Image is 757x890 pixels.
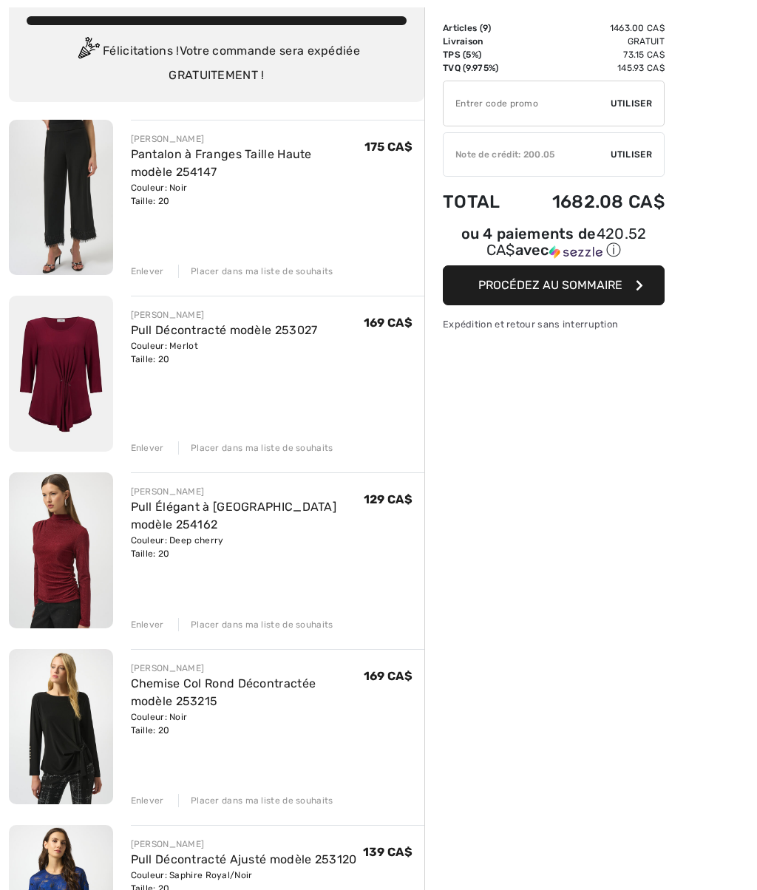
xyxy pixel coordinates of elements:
span: Procédez au sommaire [478,278,622,292]
span: Utiliser [611,148,652,161]
td: Articles ( ) [443,21,517,35]
td: Gratuit [517,35,665,48]
div: [PERSON_NAME] [131,132,364,146]
div: Félicitations ! Votre commande sera expédiée GRATUITEMENT ! [27,37,407,84]
div: Couleur: Deep cherry Taille: 20 [131,534,364,560]
div: Enlever [131,794,164,807]
a: Pantalon à Franges Taille Haute modèle 254147 [131,147,312,179]
div: ou 4 paiements de420.52 CA$avecSezzle Cliquez pour en savoir plus sur Sezzle [443,227,665,265]
span: 169 CA$ [364,316,413,330]
div: Couleur: Merlot Taille: 20 [131,339,318,366]
div: Note de crédit: 200.05 [444,148,611,161]
div: Expédition et retour sans interruption [443,317,665,331]
img: Sezzle [549,245,602,259]
span: 420.52 CA$ [486,225,647,259]
span: 139 CA$ [363,845,413,859]
div: Couleur: Noir Taille: 20 [131,181,364,208]
div: [PERSON_NAME] [131,838,357,851]
div: Enlever [131,265,164,278]
span: 175 CA$ [364,140,413,154]
div: [PERSON_NAME] [131,308,318,322]
a: Pull Décontracté Ajusté modèle 253120 [131,852,357,866]
td: Total [443,177,517,227]
td: Livraison [443,35,517,48]
div: ou 4 paiements de avec [443,227,665,260]
div: Placer dans ma liste de souhaits [178,618,333,631]
td: TVQ (9.975%) [443,61,517,75]
img: Pull Élégant à Col Montant modèle 254162 [9,472,113,628]
div: Placer dans ma liste de souhaits [178,441,333,455]
button: Procédez au sommaire [443,265,665,305]
div: Placer dans ma liste de souhaits [178,265,333,278]
td: 1463.00 CA$ [517,21,665,35]
div: Enlever [131,618,164,631]
td: TPS (5%) [443,48,517,61]
td: 145.93 CA$ [517,61,665,75]
div: [PERSON_NAME] [131,662,364,675]
img: Congratulation2.svg [73,37,103,67]
span: 9 [483,23,488,33]
div: Enlever [131,441,164,455]
td: 73.15 CA$ [517,48,665,61]
a: Pull Décontracté modèle 253027 [131,323,318,337]
a: Chemise Col Rond Décontractée modèle 253215 [131,676,316,708]
img: Chemise Col Rond Décontractée modèle 253215 [9,649,113,804]
span: 129 CA$ [364,492,413,506]
img: Pull Décontracté modèle 253027 [9,296,113,452]
div: Couleur: Noir Taille: 20 [131,710,364,737]
span: 169 CA$ [364,669,413,683]
input: Code promo [444,81,611,126]
td: 1682.08 CA$ [517,177,665,227]
div: Placer dans ma liste de souhaits [178,794,333,807]
a: Pull Élégant à [GEOGRAPHIC_DATA] modèle 254162 [131,500,337,531]
img: Pantalon à Franges Taille Haute modèle 254147 [9,120,113,275]
div: [PERSON_NAME] [131,485,364,498]
span: Utiliser [611,97,652,110]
